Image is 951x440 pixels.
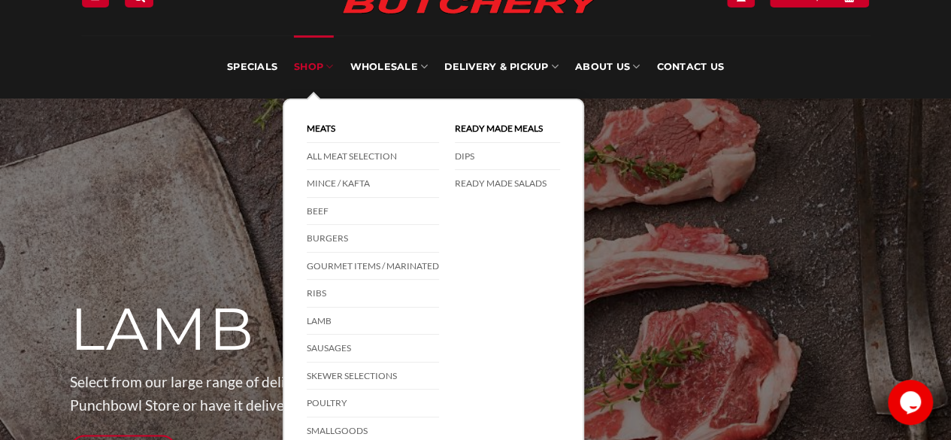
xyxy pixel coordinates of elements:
[444,35,559,99] a: Delivery & Pickup
[307,170,439,198] a: Mince / Kafta
[575,35,640,99] a: About Us
[307,390,439,417] a: Poultry
[656,35,724,99] a: Contact Us
[307,198,439,226] a: Beef
[70,373,556,414] span: Select from our large range of delicious Order online & collect from our Punchbowl Store or have ...
[307,253,439,281] a: Gourmet Items / Marinated
[307,363,439,390] a: Skewer Selections
[307,115,439,143] a: Meats
[227,35,277,99] a: Specials
[70,293,256,366] span: LAMB
[455,143,560,171] a: DIPS
[455,170,560,197] a: Ready Made Salads
[307,225,439,253] a: Burgers
[350,35,428,99] a: Wholesale
[307,335,439,363] a: Sausages
[455,115,560,143] a: Ready Made Meals
[294,35,333,99] a: SHOP
[888,380,936,425] iframe: chat widget
[307,143,439,171] a: All Meat Selection
[307,308,439,335] a: Lamb
[307,280,439,308] a: Ribs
